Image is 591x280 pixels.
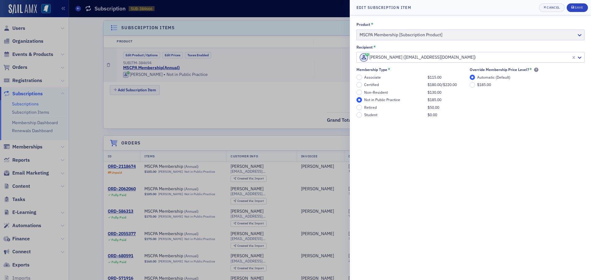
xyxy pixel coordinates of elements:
div: Membership Type [356,67,387,72]
div: Cancel [547,6,560,9]
div: Non-Resident [364,90,424,95]
span: $220.00 [443,82,457,87]
div: Not in Public Practice [364,97,424,102]
div: Recipient [356,45,373,49]
div: Student [364,112,424,117]
abbr: This field is required [529,67,532,73]
span: $115.00 [428,75,441,80]
span: $0.00 [428,112,437,117]
input: Not in Public Practice$185.00 [356,97,362,103]
span: $185.00 [477,82,491,87]
div: Save [575,6,583,9]
input: Non-Resident$130.00 [356,90,362,95]
button: Cancel [539,3,565,12]
input: Retired$50.00 [356,105,362,110]
div: Override Membership Price Level? [470,67,529,72]
div: Product [356,22,370,27]
input: Automatic (Default) [470,75,475,80]
div: [PERSON_NAME] ([EMAIL_ADDRESS][DOMAIN_NAME]) [360,53,570,62]
input: Student$0.00 [356,112,362,118]
input: $185.00 [470,82,475,88]
span: $50.00 [428,105,439,110]
div: / [428,82,457,87]
div: Certified [364,82,424,87]
span: $130.00 [428,90,441,95]
abbr: This field is required [373,45,376,50]
div: Retired [364,105,424,110]
input: Associate$115.00 [356,75,362,80]
span: Automatic (Default) [477,75,510,80]
abbr: This field is required [388,67,390,73]
span: $185.00 [428,97,441,102]
button: Save [567,3,588,12]
span: $180.00 [428,82,441,87]
input: Certified$180.00/$220.00 [356,82,362,88]
div: Associate [364,75,424,80]
abbr: This field is required [371,22,373,27]
h4: Edit Subscription Item [356,5,411,10]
